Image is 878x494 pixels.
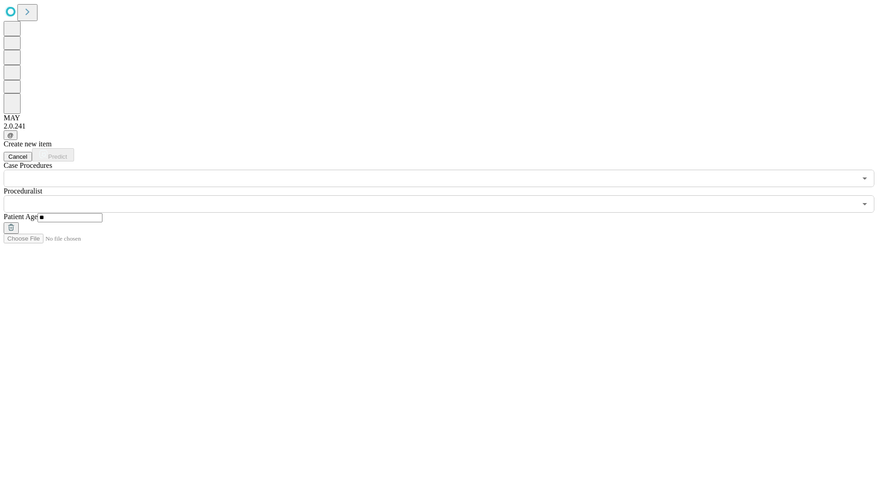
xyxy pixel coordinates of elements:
[4,161,52,169] span: Scheduled Procedure
[32,148,74,161] button: Predict
[4,122,874,130] div: 2.0.241
[4,114,874,122] div: MAY
[48,153,67,160] span: Predict
[858,172,871,185] button: Open
[7,132,14,139] span: @
[8,153,27,160] span: Cancel
[4,152,32,161] button: Cancel
[4,140,52,148] span: Create new item
[4,213,37,220] span: Patient Age
[4,130,17,140] button: @
[858,198,871,210] button: Open
[4,187,42,195] span: Proceduralist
